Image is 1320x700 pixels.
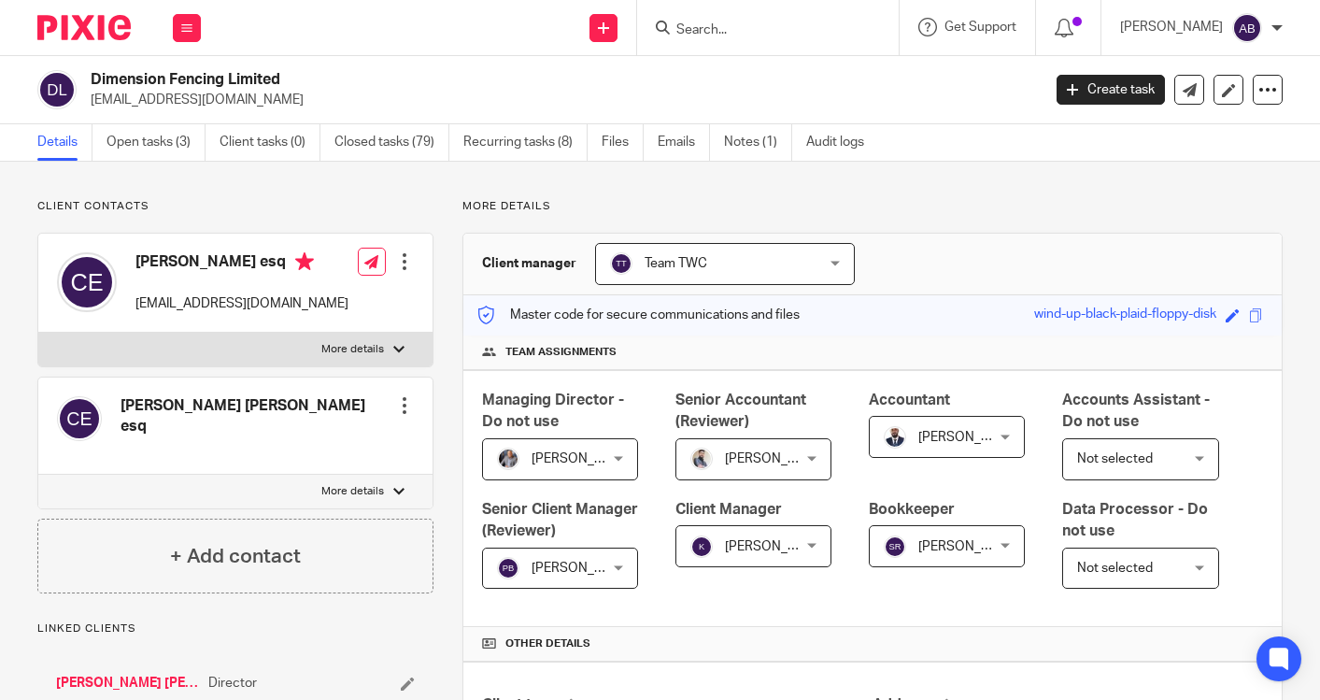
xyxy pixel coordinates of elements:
img: svg%3E [57,396,102,441]
span: Accountant [869,393,950,407]
h2: Dimension Fencing Limited [91,70,841,90]
span: [PERSON_NAME] [532,452,634,465]
p: More details [462,199,1283,214]
a: Files [602,124,644,161]
span: Senior Client Manager (Reviewer) [482,502,638,538]
p: More details [321,342,384,357]
span: Bookkeeper [869,502,955,517]
input: Search [674,22,843,39]
span: Not selected [1077,562,1153,575]
img: svg%3E [497,557,519,579]
span: [PERSON_NAME] [725,540,828,553]
a: [PERSON_NAME] [PERSON_NAME] esq [56,674,199,693]
a: Notes (1) [724,124,792,161]
div: wind-up-black-plaid-floppy-disk [1034,305,1216,326]
img: svg%3E [57,252,117,312]
p: [PERSON_NAME] [1120,18,1223,36]
span: Team assignments [505,345,617,360]
h4: [PERSON_NAME] [PERSON_NAME] esq [121,396,395,436]
img: Pixie%2002.jpg [690,448,713,470]
a: Closed tasks (79) [334,124,449,161]
span: Other details [505,636,590,651]
img: svg%3E [37,70,77,109]
p: More details [321,484,384,499]
span: [PERSON_NAME] [918,540,1021,553]
img: svg%3E [690,536,713,558]
img: WhatsApp%20Image%202022-05-18%20at%206.27.04%20PM.jpeg [884,426,906,449]
span: Accounts Assistant - Do not use [1062,393,1210,429]
a: Create task [1057,75,1165,105]
p: Master code for secure communications and files [477,306,800,324]
img: Pixie [37,15,131,40]
a: Recurring tasks (8) [463,124,588,161]
span: Senior Accountant (Reviewer) [675,393,806,429]
h4: + Add contact [170,542,301,571]
span: Get Support [944,21,1016,34]
span: [PERSON_NAME] [532,562,634,575]
span: Data Processor - Do not use [1062,502,1208,538]
span: Not selected [1077,452,1153,465]
a: Audit logs [806,124,878,161]
span: Client Manager [675,502,782,517]
img: svg%3E [1232,13,1262,43]
span: [PERSON_NAME] [918,431,1021,444]
span: [PERSON_NAME] [725,452,828,465]
h4: [PERSON_NAME] esq [135,252,348,276]
img: svg%3E [610,252,632,275]
a: Client tasks (0) [220,124,320,161]
p: Client contacts [37,199,433,214]
p: Linked clients [37,621,433,636]
span: Managing Director - Do not use [482,393,624,429]
img: -%20%20-%20studio@ingrained.co.uk%20for%20%20-20220223%20at%20101413%20-%201W1A2026.jpg [497,448,519,470]
h3: Client manager [482,254,576,273]
a: Open tasks (3) [106,124,206,161]
span: Team TWC [645,257,707,270]
span: Director [208,674,257,693]
a: Details [37,124,92,161]
i: Primary [295,252,314,271]
a: Emails [658,124,710,161]
img: svg%3E [884,536,906,558]
p: [EMAIL_ADDRESS][DOMAIN_NAME] [91,91,1029,109]
p: [EMAIL_ADDRESS][DOMAIN_NAME] [135,294,348,313]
